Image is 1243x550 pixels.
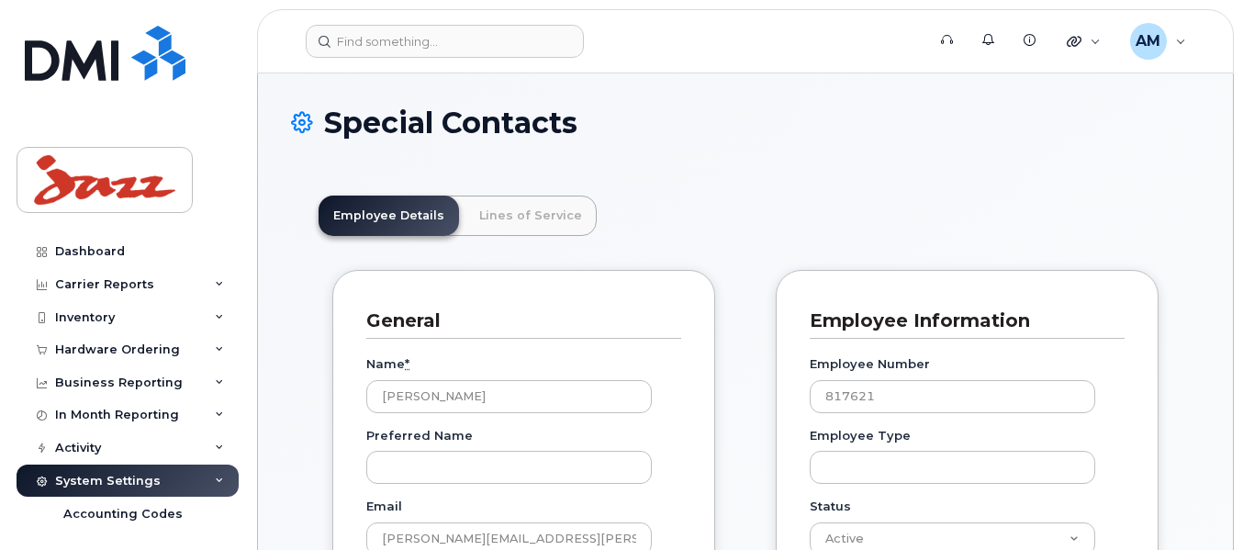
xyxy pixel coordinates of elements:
[405,356,409,371] abbr: required
[366,427,473,444] label: Preferred Name
[319,196,459,236] a: Employee Details
[810,427,911,444] label: Employee Type
[810,309,1111,333] h3: Employee Information
[465,196,597,236] a: Lines of Service
[810,498,851,515] label: Status
[810,355,930,373] label: Employee Number
[366,498,402,515] label: Email
[366,309,667,333] h3: General
[366,355,409,373] label: Name
[291,107,1200,139] h1: Special Contacts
